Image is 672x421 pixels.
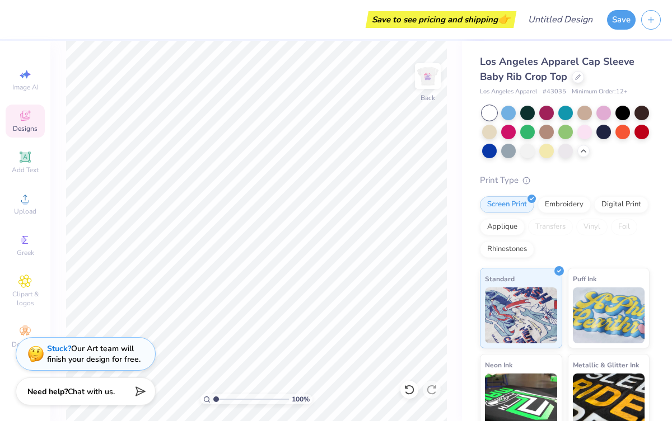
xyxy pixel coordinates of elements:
[538,196,591,213] div: Embroidery
[292,394,310,404] span: 100 %
[47,343,71,354] strong: Stuck?
[13,124,38,133] span: Designs
[607,10,636,30] button: Save
[485,359,512,371] span: Neon Ink
[480,55,634,83] span: Los Angeles Apparel Cap Sleeve Baby Rib Crop Top
[611,219,637,235] div: Foil
[27,386,68,397] strong: Need help?
[485,287,557,343] img: Standard
[12,83,39,92] span: Image AI
[543,87,566,97] span: # 43035
[480,219,525,235] div: Applique
[480,87,537,97] span: Los Angeles Apparel
[368,11,514,28] div: Save to see pricing and shipping
[6,290,45,308] span: Clipart & logos
[480,174,650,187] div: Print Type
[12,340,39,349] span: Decorate
[480,196,534,213] div: Screen Print
[17,248,34,257] span: Greek
[573,273,596,285] span: Puff Ink
[421,93,435,103] div: Back
[417,65,439,87] img: Back
[519,8,601,31] input: Untitled Design
[47,343,141,365] div: Our Art team will finish your design for free.
[480,241,534,258] div: Rhinestones
[498,12,510,26] span: 👉
[68,386,115,397] span: Chat with us.
[12,165,39,174] span: Add Text
[14,207,36,216] span: Upload
[528,219,573,235] div: Transfers
[573,359,639,371] span: Metallic & Glitter Ink
[485,273,515,285] span: Standard
[573,287,645,343] img: Puff Ink
[594,196,648,213] div: Digital Print
[572,87,628,97] span: Minimum Order: 12 +
[576,219,608,235] div: Vinyl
